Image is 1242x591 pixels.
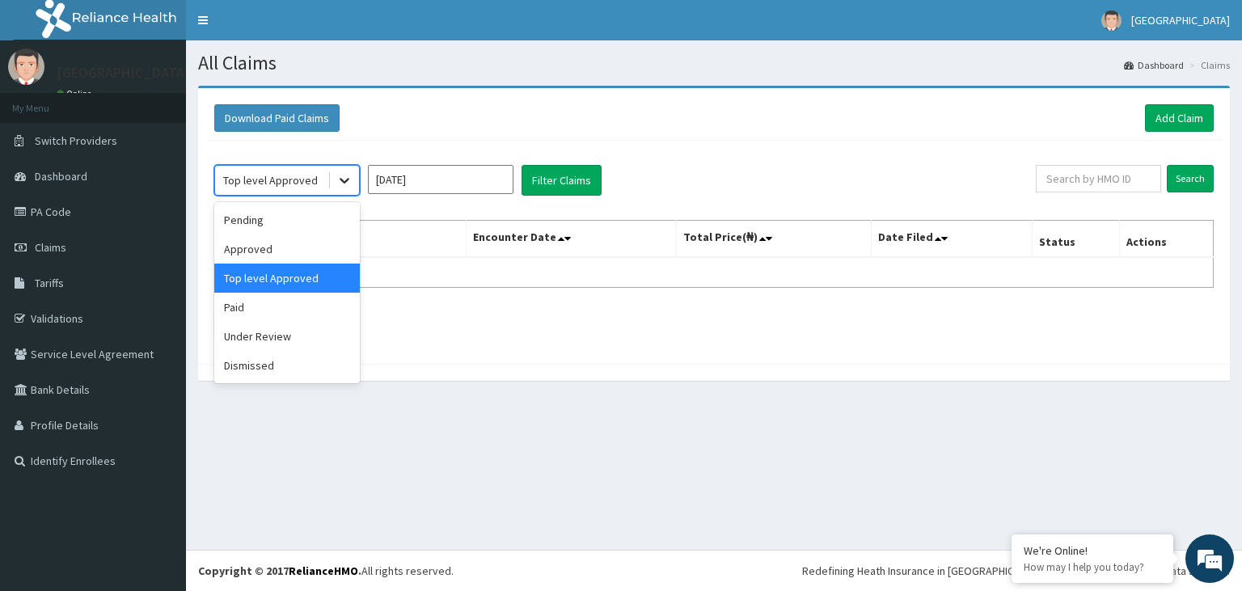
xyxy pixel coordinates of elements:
[35,133,117,148] span: Switch Providers
[1131,13,1230,27] span: [GEOGRAPHIC_DATA]
[1033,221,1119,258] th: Status
[198,564,361,578] strong: Copyright © 2017 .
[214,234,360,264] div: Approved
[1119,221,1213,258] th: Actions
[35,169,87,184] span: Dashboard
[214,264,360,293] div: Top level Approved
[186,550,1242,591] footer: All rights reserved.
[214,351,360,380] div: Dismissed
[198,53,1230,74] h1: All Claims
[84,91,272,112] div: Chat with us now
[1101,11,1122,31] img: User Image
[8,407,308,464] textarea: Type your message and hit 'Enter'
[1124,58,1184,72] a: Dashboard
[289,564,358,578] a: RelianceHMO
[467,221,677,258] th: Encounter Date
[214,293,360,322] div: Paid
[1024,543,1161,558] div: We're Online!
[522,165,602,196] button: Filter Claims
[35,240,66,255] span: Claims
[1167,165,1214,192] input: Search
[1145,104,1214,132] a: Add Claim
[57,88,95,99] a: Online
[1185,58,1230,72] li: Claims
[94,187,223,350] span: We're online!
[8,49,44,85] img: User Image
[214,104,340,132] button: Download Paid Claims
[368,165,513,194] input: Select Month and Year
[265,8,304,47] div: Minimize live chat window
[214,322,360,351] div: Under Review
[223,172,318,188] div: Top level Approved
[1024,560,1161,574] p: How may I help you today?
[802,563,1230,579] div: Redefining Heath Insurance in [GEOGRAPHIC_DATA] using Telemedicine and Data Science!
[214,205,360,234] div: Pending
[1036,165,1161,192] input: Search by HMO ID
[677,221,872,258] th: Total Price(₦)
[57,65,190,80] p: [GEOGRAPHIC_DATA]
[872,221,1033,258] th: Date Filed
[35,276,64,290] span: Tariffs
[30,81,65,121] img: d_794563401_company_1708531726252_794563401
